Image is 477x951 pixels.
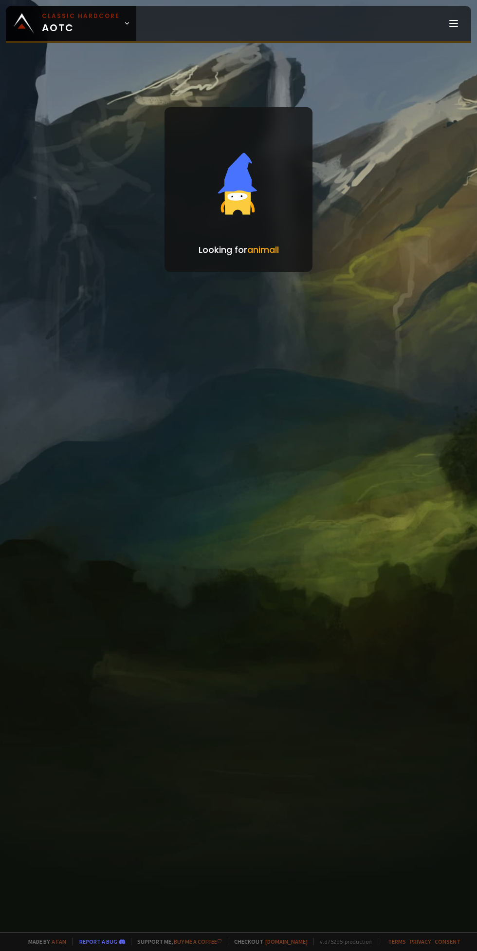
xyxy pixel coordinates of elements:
a: Buy me a coffee [174,938,222,945]
p: Looking for [199,243,279,256]
small: Classic Hardcore [42,12,120,20]
span: v. d752d5 - production [313,938,372,945]
span: Made by [22,938,66,945]
a: Consent [435,938,460,945]
span: Checkout [228,938,308,945]
span: AOTC [42,12,120,35]
a: [DOMAIN_NAME] [265,938,308,945]
a: a fan [52,938,66,945]
span: Support me, [131,938,222,945]
span: animall [247,244,279,256]
a: Privacy [410,938,431,945]
a: Classic HardcoreAOTC [6,6,136,41]
a: Terms [388,938,406,945]
a: Report a bug [79,938,117,945]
